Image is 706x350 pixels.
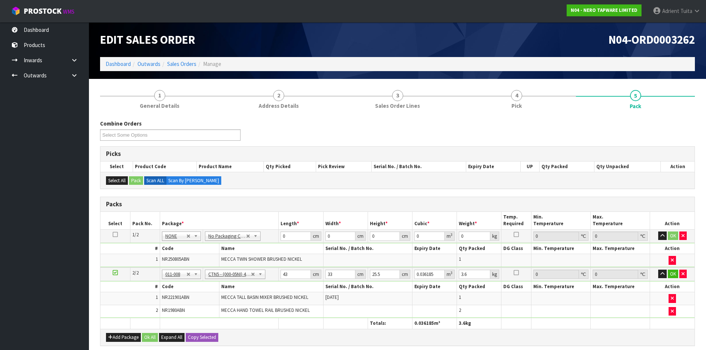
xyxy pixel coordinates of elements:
[590,281,650,292] th: Max. Temperature
[372,161,466,172] th: Serial No. / Batch No.
[197,161,264,172] th: Product Name
[167,60,196,67] a: Sales Orders
[279,212,323,229] th: Length
[208,270,251,279] span: CTN5 - (000-05NI) 430 X 330 X 255
[571,7,637,13] strong: N04 - NERO TAPWARE LIMITED
[106,60,131,67] a: Dashboard
[221,256,302,262] span: MECCA TWIN SHOWER BRUSHED NICKEL
[490,270,499,279] div: kg
[668,270,678,279] button: OK
[392,90,403,101] span: 3
[638,231,648,241] div: ℃
[661,161,695,172] th: Action
[160,212,279,229] th: Package
[375,102,420,110] span: Sales Order Lines
[412,281,457,292] th: Expiry Date
[259,102,299,110] span: Address Details
[316,161,372,172] th: Pick Review
[457,281,501,292] th: Qty Packed
[531,281,590,292] th: Min. Temperature
[219,281,324,292] th: Name
[264,161,316,172] th: Qty Picked
[154,90,165,101] span: 1
[140,102,179,110] span: General Details
[520,161,539,172] th: UP
[457,243,501,254] th: Qty Packed
[501,281,531,292] th: DG Class
[273,90,284,101] span: 2
[323,243,412,254] th: Serial No. / Batch No.
[579,270,589,279] div: ℃
[161,334,182,340] span: Expand All
[325,294,339,300] span: [DATE]
[400,231,410,241] div: cm
[221,307,310,313] span: MECCA HAND TOWEL RAIL BRUSHED NICKEL
[501,212,531,229] th: Temp. Required
[451,232,453,237] sup: 3
[466,161,521,172] th: Expiry Date
[579,231,589,241] div: ℃
[368,318,412,329] th: Totals:
[100,212,130,229] th: Select
[650,212,695,229] th: Action
[219,243,324,254] th: Name
[630,102,641,110] span: Pack
[531,243,590,254] th: Min. Temperature
[680,7,692,14] span: Tuita
[160,243,219,254] th: Code
[662,7,679,14] span: Adrient
[459,320,465,326] span: 3.6
[106,333,141,342] button: Add Package
[203,60,221,67] span: Manage
[594,161,660,172] th: Qty Unpacked
[106,150,689,157] h3: Picks
[129,176,143,185] button: Pack
[100,281,160,292] th: #
[668,231,678,240] button: OK
[63,8,74,15] small: WMS
[165,232,187,241] span: NONE
[638,270,648,279] div: ℃
[323,281,412,292] th: Serial No. / Batch No.
[412,318,457,329] th: m³
[400,270,410,279] div: cm
[208,232,246,241] span: No Packaging Cartons
[650,281,695,292] th: Action
[590,243,650,254] th: Max. Temperature
[144,176,166,185] label: Scan ALL
[412,243,457,254] th: Expiry Date
[412,212,457,229] th: Cubic
[100,32,195,47] span: Edit Sales Order
[162,294,189,300] span: NR221901ABN
[132,270,139,276] span: 2/2
[137,60,160,67] a: Outwards
[186,333,218,342] button: Copy Selected
[11,6,20,16] img: cube-alt.png
[162,256,189,262] span: NR250805ABN
[457,318,501,329] th: kg
[311,270,321,279] div: cm
[165,270,187,279] span: 011-008
[130,212,160,229] th: Pack No.
[590,212,650,229] th: Max. Temperature
[368,212,412,229] th: Height
[100,161,133,172] th: Select
[106,201,689,208] h3: Packs
[451,270,453,275] sup: 3
[221,294,308,300] span: MECCA TALL BASIN MIXER BRUSHED NICKEL
[133,161,197,172] th: Product Code
[459,307,461,313] span: 2
[159,333,185,342] button: Expand All
[459,294,461,300] span: 1
[100,243,160,254] th: #
[156,294,158,300] span: 1
[511,90,522,101] span: 4
[323,212,368,229] th: Width
[156,307,158,313] span: 2
[162,307,185,313] span: NR1980ABN
[24,6,62,16] span: ProStock
[501,243,531,254] th: DG Class
[132,231,139,238] span: 1/2
[166,176,221,185] label: Scan By [PERSON_NAME]
[414,320,434,326] span: 0.036185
